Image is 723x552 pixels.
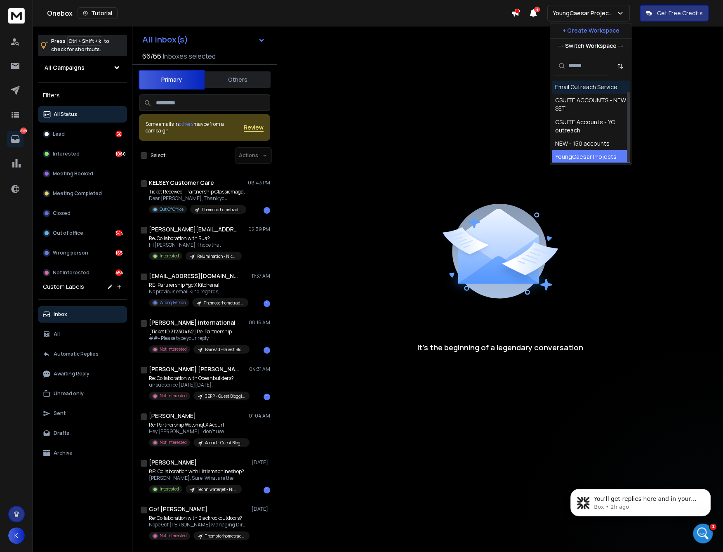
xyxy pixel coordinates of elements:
p: Out of office [53,230,83,236]
div: YoungCaesar Projects [555,152,617,160]
p: unsubscribe [DATE][DATE], [149,382,248,388]
p: All [54,331,60,337]
div: GSUITE ACCOUNTS - NEW SET [555,96,627,113]
span: Ctrl + Shift + k [67,36,102,46]
p: Wrong person [53,250,88,256]
p: Lead [53,131,65,137]
p: [PERSON_NAME], Sure. What are the [149,475,244,481]
p: Re: Collaboration with Blackrockoutdoors? [149,515,248,521]
div: 1 [264,300,270,307]
p: ##- Please type your reply [149,335,248,342]
p: Not Interested [160,393,187,399]
p: RE: Partnership Ygc X Kitchenall [149,282,248,288]
p: Not Interested [160,533,187,539]
button: Not Interested454 [38,264,127,281]
p: Interested [53,151,80,157]
iframe: Intercom notifications message [558,472,723,530]
p: 2079 [20,127,27,134]
div: Email Outreach Service [555,83,617,91]
button: All Inbox(s) [136,31,272,48]
button: Automatic Replies [38,346,127,362]
p: Wrong Person [160,300,186,306]
p: Closed [53,210,71,217]
p: HI [PERSON_NAME], I hope that [149,242,242,248]
p: Dear [PERSON_NAME], Thank you [149,195,248,202]
h1: [PERSON_NAME] [149,458,197,467]
p: Sent [54,410,66,417]
div: NEW - 150 accounts [555,139,610,147]
div: 1 [264,394,270,400]
span: others [179,120,193,127]
button: All [38,326,127,342]
span: 4 [534,7,540,12]
p: Themotorhometrader - Guest Blogging UK [202,207,241,213]
p: 01:04 AM [249,413,270,419]
p: Hey [PERSON_NAME]. I don’t use [149,428,248,435]
button: Others [205,71,271,89]
p: Re: Collaboration with Bua? [149,235,242,242]
p: [DATE] [252,459,270,466]
button: Interested1060 [38,146,127,162]
button: K [8,527,25,544]
button: + Create Workspace [550,23,632,38]
h1: [PERSON_NAME][EMAIL_ADDRESS][DOMAIN_NAME] +1 [149,225,240,234]
button: Sent [38,405,127,422]
p: Inbox [54,311,67,318]
span: 66 / 66 [142,51,161,61]
div: Onebox [47,7,511,19]
p: Not Interested [160,346,187,352]
p: Ticket Received - Partnership Classicmagazines [149,189,248,195]
h3: Custom Labels [43,283,84,291]
p: YoungCaesar Projects [553,9,616,17]
button: All Status [38,106,127,123]
p: Unread only [54,390,84,397]
p: Re: Partnership Wotsmqt X Accurl [149,422,248,428]
h1: All Campaigns [45,64,85,72]
div: 165 [115,250,122,256]
div: 1 [264,487,270,493]
button: Out of office344 [38,225,127,241]
button: Closed [38,205,127,222]
p: --- Switch Workspace --- [558,42,624,50]
a: 2079 [7,131,24,147]
h1: [PERSON_NAME] [149,412,196,420]
h3: Filters [38,90,127,101]
label: Select [151,152,165,159]
p: All Status [54,111,77,118]
p: + Create Workspace [563,26,619,35]
button: All Campaigns [38,59,127,76]
p: Archive [54,450,73,456]
p: Interested [160,486,179,492]
p: Not Interested [53,269,89,276]
button: Sort by Sort A-Z [612,58,629,74]
button: Meeting Completed [38,185,127,202]
span: 1 [710,524,716,530]
p: 02:39 PM [248,226,270,233]
p: Out Of Office [160,206,184,212]
p: 11:37 AM [252,273,270,279]
button: Get Free Credits [640,5,709,21]
h1: Gof [PERSON_NAME] [149,505,207,513]
iframe: Intercom live chat [693,524,713,543]
p: Drafts [54,430,69,436]
p: 08:43 PM [248,179,270,186]
button: Review [244,123,264,132]
p: Get Free Credits [657,9,703,17]
p: [DATE] [252,506,270,512]
p: Raise3d - Guest Blogging [205,347,245,353]
p: Awaiting Reply [54,370,89,377]
button: Inbox [38,306,127,323]
p: Meeting Completed [53,190,102,197]
h1: All Inbox(s) [142,35,188,44]
h3: Inboxes selected [163,51,216,61]
button: Awaiting Reply [38,366,127,382]
p: No previous email Kind regards, [149,288,248,295]
button: Meeting Booked [38,165,127,182]
p: Meeting Booked [53,170,93,177]
button: Lead56 [38,126,127,142]
button: Drafts [38,425,127,441]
